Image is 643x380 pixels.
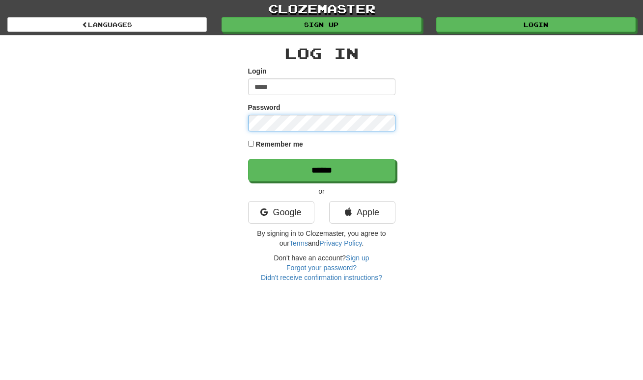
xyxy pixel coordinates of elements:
a: Languages [7,17,207,32]
label: Password [248,102,280,112]
a: Apple [329,201,395,224]
a: Forgot your password? [286,264,357,272]
a: Login [436,17,636,32]
p: By signing in to Clozemaster, you agree to our and . [248,228,395,248]
a: Terms [289,239,308,247]
a: Google [248,201,314,224]
p: or [248,186,395,196]
a: Didn't receive confirmation instructions? [261,274,382,281]
label: Login [248,66,267,76]
div: Don't have an account? [248,253,395,282]
a: Privacy Policy [319,239,362,247]
a: Sign up [222,17,421,32]
a: Sign up [346,254,369,262]
label: Remember me [255,139,303,149]
h2: Log In [248,45,395,61]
